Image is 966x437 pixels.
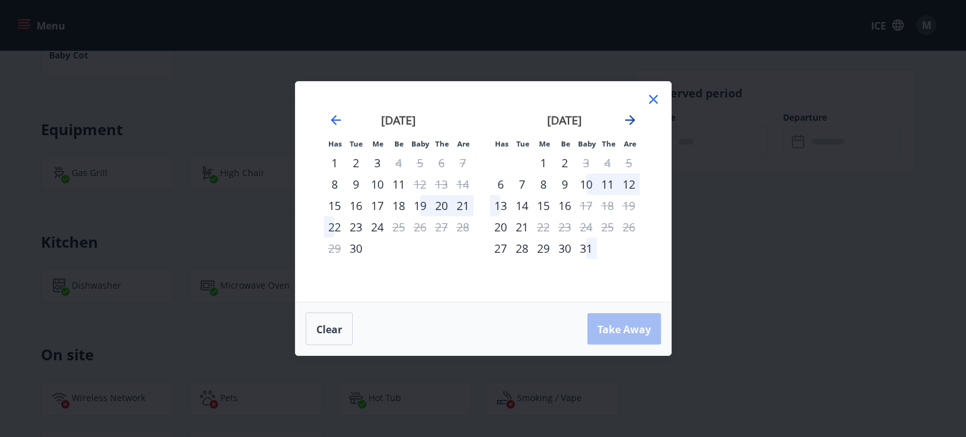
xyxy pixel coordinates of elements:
[311,97,656,287] div: Calendar
[388,152,409,174] div: Check-out only available
[618,152,640,174] td: Not available. Sunday, October 5, 2025
[511,238,533,259] td: Choose þriðjudagur, 28. október 2025 as your check-in date. It’s available.
[388,216,409,238] div: Check-out only available
[540,177,547,192] font: 8
[537,198,550,213] font: 15
[533,238,554,259] td: Choose miðvikudagur, 29. október 2025 as your check-in date. It’s available.
[495,139,509,148] font: Has
[409,216,431,238] td: Not available. Friday, September 26, 2025
[516,219,528,235] font: 21
[324,152,345,174] td: Choose mánudagur, 1. september 2025 as your check-in date. It’s available.
[562,155,568,170] font: 2
[353,155,359,170] font: 2
[618,216,640,238] td: Not available. Sunday, October 26, 2025
[392,219,405,235] font: 25
[409,152,431,174] td: Not available. Friday, September 5, 2025
[328,139,342,148] font: Has
[452,216,474,238] td: Not available. Sunday, September 28, 2025
[490,174,511,195] div: Check-in only available
[324,216,345,238] td: Choose mánudagur, 22. september 2025 as your check-in date. It’s available.
[324,152,345,174] div: Check-in only available
[558,241,571,256] font: 30
[345,195,367,216] td: Choose þriðjudagur, 16. september 2025 as your check-in date. It’s available.
[558,198,571,213] font: 16
[494,219,507,235] font: 20
[431,195,452,216] td: Choose laugardagur, 20. september 2025 as your check-in date. It’s available.
[575,216,597,238] td: Not available. Friday, October 24, 2025
[575,238,597,259] td: Choose föstudagur, 31. október 2025 as your check-in date. It’s available.
[519,177,525,192] font: 7
[345,152,367,174] td: Choose þriðjudagur, 2. september 2025 as your check-in date. It’s available.
[618,174,640,195] td: Choose sunnudagur, 12. október 2025 as your check-in date. It’s available.
[345,238,367,259] td: Choose þriðjudagur, 30. september 2025 as your check-in date. It’s available.
[381,113,416,128] font: [DATE]
[435,139,449,148] font: The
[345,216,367,238] td: Choose þriðjudagur, 23. september 2025 as your check-in date. It’s available.
[388,174,409,195] td: Choose fimmtudagur, 11. september 2025 as your check-in date. It’s available.
[575,152,597,174] td: Not available. Friday, October 3, 2025
[547,113,582,128] font: [DATE]
[597,195,618,216] td: Not available. Saturday, October 18, 2025
[539,139,550,148] font: Me
[396,155,402,170] font: 4
[580,241,592,256] font: 31
[575,174,597,195] td: Choose föstudagur, 10. október 2025 as your check-in date. It’s available.
[540,155,547,170] font: 1
[431,152,452,174] td: Not available. Saturday, September 6, 2025
[345,238,367,259] div: Check-in only available
[414,177,426,192] font: 12
[316,323,342,336] font: Clear
[561,139,570,148] font: Be
[537,219,550,235] font: 22
[533,152,554,174] td: Choose miðvikudagur, 1. október 2025 as your check-in date. It’s available.
[624,139,636,148] font: Are
[306,313,353,345] button: Clear
[409,174,431,195] div: Check-out only available
[618,195,640,216] td: Not available. Sunday, October 19, 2025
[350,219,362,235] font: 23
[490,216,511,238] td: Choose mánudagur, 20. október 2025 as your check-in date. It’s available.
[623,177,635,192] font: 12
[367,195,388,216] td: Choose miðvikudagur, 17. september 2025 as your check-in date. It’s available.
[431,216,452,238] td: Not available. Saturday, September 27, 2025
[554,174,575,195] td: Choose fimmtudagur, 9. október 2025 as your check-in date. It’s available.
[328,113,343,128] div: Move backward to switch to the previous month.
[516,241,528,256] font: 28
[580,198,592,213] font: 17
[623,113,638,128] div: Move forward to switch to the next month.
[554,238,575,259] td: Choose fimmtudagur, 30. október 2025 as your check-in date. It’s available.
[452,152,474,174] td: Not available. Sunday, September 7, 2025
[575,195,597,216] td: Not available. Friday, October 17, 2025
[371,219,384,235] font: 24
[371,198,384,213] font: 17
[494,241,507,256] font: 27
[367,152,388,174] td: Choose miðvikudagur, 3. september 2025 as your check-in date. It’s available.
[431,174,452,195] td: Not available. Saturday, September 13, 2025
[554,216,575,238] td: Not available. Thursday, October 23, 2025
[350,198,362,213] font: 16
[494,198,507,213] font: 13
[601,177,614,192] font: 11
[328,219,341,235] font: 22
[331,155,338,170] font: 1
[578,139,596,148] font: Baby
[331,177,338,192] font: 8
[411,139,430,148] font: Baby
[367,174,388,195] td: Choose miðvikudagur, 10. september 2025 as your check-in date. It’s available.
[490,238,511,259] div: Check-in only available
[452,195,474,216] td: Choose sunnudagur, 21. september 2025 as your check-in date. It’s available.
[597,216,618,238] td: Not available. Saturday, October 25, 2025
[537,241,550,256] font: 29
[324,238,345,259] td: Not available. Monday, September 29, 2025
[554,195,575,216] td: Choose fimmtudagur, 16. október 2025 as your check-in date. It’s available.
[533,216,554,238] td: Not available. Wednesday, October 22, 2025
[374,155,380,170] font: 3
[580,177,592,192] font: 10
[328,198,341,213] font: 15
[533,216,554,238] div: Check-out only available
[394,139,404,148] font: Be
[490,174,511,195] td: Choose mánudagur, 6. október 2025 as your check-in date. It’s available.
[497,177,504,192] font: 6
[371,177,384,192] font: 10
[490,216,511,238] div: Check-in only available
